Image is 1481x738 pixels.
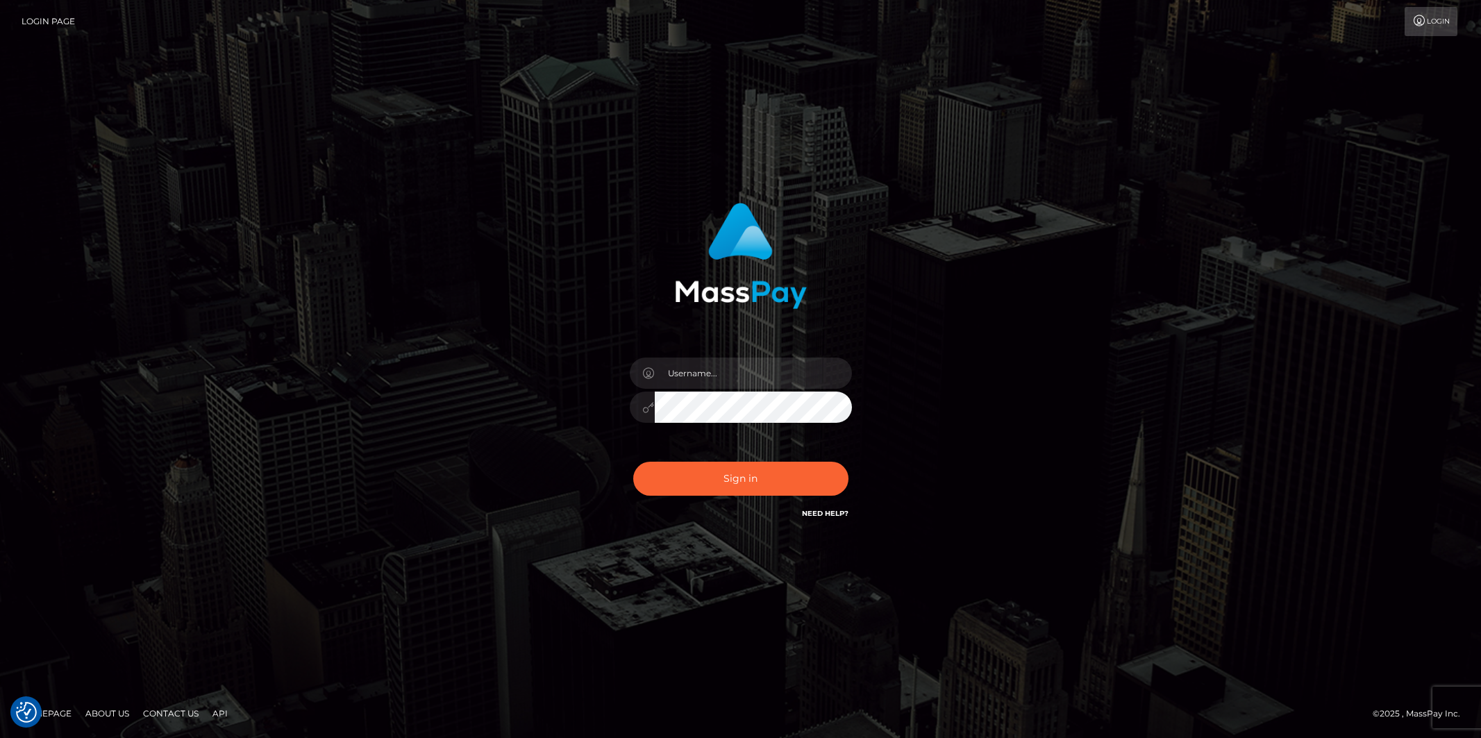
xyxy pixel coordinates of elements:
[15,703,77,724] a: Homepage
[675,203,807,309] img: MassPay Login
[16,702,37,723] img: Revisit consent button
[80,703,135,724] a: About Us
[22,7,75,36] a: Login Page
[802,509,848,518] a: Need Help?
[207,703,233,724] a: API
[633,462,848,496] button: Sign in
[16,702,37,723] button: Consent Preferences
[1405,7,1457,36] a: Login
[137,703,204,724] a: Contact Us
[655,358,852,389] input: Username...
[1373,706,1471,721] div: © 2025 , MassPay Inc.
